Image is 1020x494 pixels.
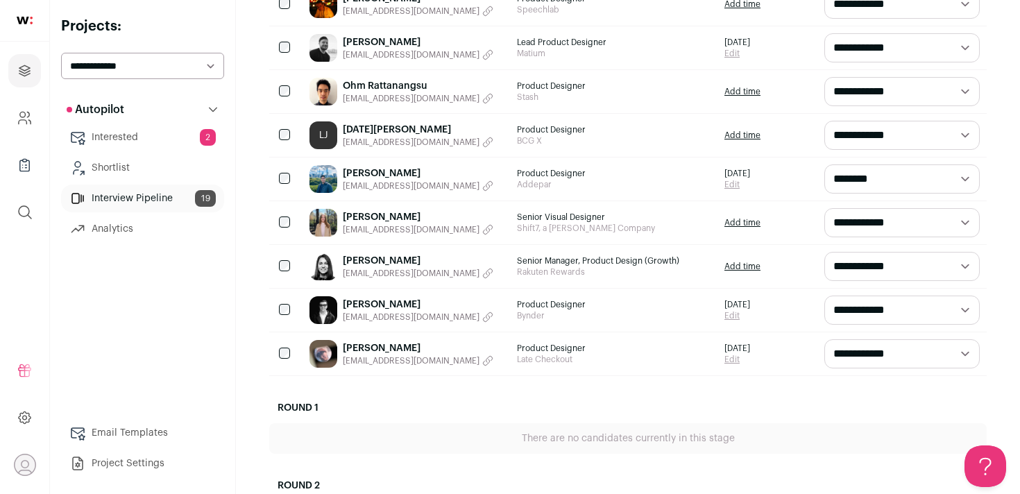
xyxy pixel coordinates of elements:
span: Shift7, a [PERSON_NAME] Company [517,223,711,234]
a: Projects [8,54,41,87]
span: [EMAIL_ADDRESS][DOMAIN_NAME] [343,268,479,279]
span: [EMAIL_ADDRESS][DOMAIN_NAME] [343,224,479,235]
img: 96e8c7d31716aeccc465560957bafb54b96196274d0c38b668ad00c7331e3a7a.jpg [309,209,337,237]
a: Edit [724,310,750,321]
span: [DATE] [724,343,750,354]
button: [EMAIL_ADDRESS][DOMAIN_NAME] [343,312,493,323]
a: Add time [724,217,760,228]
span: Senior Manager, Product Design (Growth) [517,255,711,266]
span: [EMAIL_ADDRESS][DOMAIN_NAME] [343,137,479,148]
a: Add time [724,86,760,97]
button: [EMAIL_ADDRESS][DOMAIN_NAME] [343,268,493,279]
a: [DATE][PERSON_NAME] [343,123,493,137]
span: Rakuten Rewards [517,266,711,278]
button: [EMAIL_ADDRESS][DOMAIN_NAME] [343,49,493,60]
img: b006dfc30f96c40bbc65a8a2535d06f7c1f5aa8a6ae6b732132dd1c167a80723.jpg [309,296,337,324]
a: Edit [724,354,750,365]
span: Speechlab [517,4,711,15]
button: [EMAIL_ADDRESS][DOMAIN_NAME] [343,93,493,104]
a: [PERSON_NAME] [343,254,493,268]
a: Add time [724,130,760,141]
span: Product Designer [517,124,711,135]
a: Edit [724,48,750,59]
h2: Projects: [61,17,224,36]
a: Project Settings [61,450,224,477]
span: Senior Visual Designer [517,212,711,223]
img: 9da094780dcf0c0bb3dd1b057a71afaea5d7f69556239da7cc6aad61ceae2767.jpg [309,165,337,193]
span: Matium [517,48,711,59]
span: Product Designer [517,168,711,179]
button: [EMAIL_ADDRESS][DOMAIN_NAME] [343,180,493,191]
img: e6fde85ba254a2825cb01271db5f707139e971d1c44ecf4fa7993339f413c679 [309,253,337,280]
span: 19 [195,190,216,207]
img: 563562b9729d69246db256e2454f1f7be113febcbc0604a189388e156f63fcb0 [309,34,337,62]
span: Product Designer [517,299,711,310]
a: Email Templates [61,419,224,447]
span: [EMAIL_ADDRESS][DOMAIN_NAME] [343,93,479,104]
a: Add time [724,261,760,272]
span: [EMAIL_ADDRESS][DOMAIN_NAME] [343,180,479,191]
button: [EMAIL_ADDRESS][DOMAIN_NAME] [343,6,493,17]
button: [EMAIL_ADDRESS][DOMAIN_NAME] [343,137,493,148]
span: Lead Product Designer [517,37,711,48]
img: wellfound-shorthand-0d5821cbd27db2630d0214b213865d53afaa358527fdda9d0ea32b1df1b89c2c.svg [17,17,33,24]
a: Ohm Rattanangsu [343,79,493,93]
a: Shortlist [61,154,224,182]
span: Product Designer [517,80,711,92]
a: [PERSON_NAME] [343,210,493,224]
h2: Round 1 [269,393,987,423]
a: LJ [309,121,337,149]
button: Autopilot [61,96,224,123]
a: Interested2 [61,123,224,151]
span: [DATE] [724,299,750,310]
span: Late Checkout [517,354,711,365]
button: [EMAIL_ADDRESS][DOMAIN_NAME] [343,355,493,366]
span: 2 [200,129,216,146]
a: [PERSON_NAME] [343,167,493,180]
span: Bynder [517,310,711,321]
a: Company and ATS Settings [8,101,41,135]
button: Open dropdown [14,454,36,476]
span: [EMAIL_ADDRESS][DOMAIN_NAME] [343,49,479,60]
span: [EMAIL_ADDRESS][DOMAIN_NAME] [343,312,479,323]
img: b7b20a9e677e2d4cdb336451e85794e65e846e46dcb202edc0e22cd49438b152 [309,340,337,368]
a: Edit [724,179,750,190]
span: [EMAIL_ADDRESS][DOMAIN_NAME] [343,355,479,366]
span: Product Designer [517,343,711,354]
a: Analytics [61,215,224,243]
button: [EMAIL_ADDRESS][DOMAIN_NAME] [343,224,493,235]
a: Interview Pipeline19 [61,185,224,212]
span: [DATE] [724,37,750,48]
iframe: Help Scout Beacon - Open [964,445,1006,487]
a: [PERSON_NAME] [343,35,493,49]
a: Company Lists [8,148,41,182]
span: [EMAIL_ADDRESS][DOMAIN_NAME] [343,6,479,17]
p: Autopilot [67,101,124,118]
span: Addepar [517,179,711,190]
a: [PERSON_NAME] [343,341,493,355]
div: There are no candidates currently in this stage [269,423,987,454]
a: [PERSON_NAME] [343,298,493,312]
img: ca608fa6533c392e15b62a0a180b79420a735d1d4f93515ef63ce5c09dde5a10 [309,78,337,105]
span: BCG X [517,135,711,146]
span: [DATE] [724,168,750,179]
span: Stash [517,92,711,103]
